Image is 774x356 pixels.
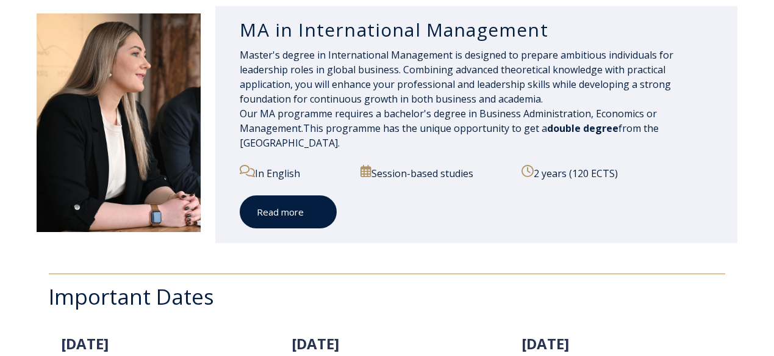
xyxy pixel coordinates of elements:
[240,195,337,229] a: Read more
[521,165,713,181] p: 2 years (120 ECTS)
[547,122,618,135] span: double degree
[240,48,673,106] span: Master's degree in International Management is designed to prepare ambitious individuals for lead...
[37,13,201,233] img: DSC_1907
[292,333,339,354] span: [DATE]
[49,282,214,311] span: Important Dates
[240,122,659,150] span: This programme has the unique opportunity to get a from the [GEOGRAPHIC_DATA].
[61,333,109,354] span: [DATE]
[240,165,351,181] p: In English
[240,107,657,135] span: Our MA programme requires a bachelor's degree in Business Administration, Economics or Management.
[240,18,713,42] h3: MA in International Management
[360,165,512,181] p: Session-based studies
[521,333,569,354] span: [DATE]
